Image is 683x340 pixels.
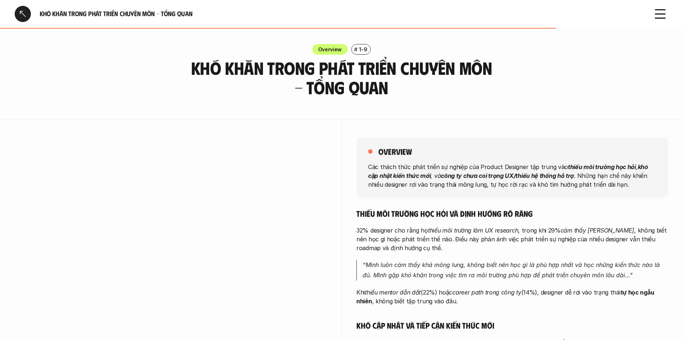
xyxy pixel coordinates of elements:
[365,289,421,296] em: thiếu mentor dẫn dắt
[561,227,634,234] em: cảm thấy [PERSON_NAME]
[378,146,412,157] h5: overview
[186,58,498,97] h3: Khó khăn trong phát triển chuyên môn - Tổng quan
[356,320,668,330] h5: Khó cập nhật và tiếp cận kiến thức mới
[363,261,662,279] em: “Mình luôn cảm thấy khá mông lung, không biết nên học gì là phù hợp nhất và học những kiến thức n...
[441,172,574,179] strong: công ty chưa coi trọng UX/thiếu hệ thống hỗ trợ
[368,163,649,179] em: , , và
[568,163,636,170] strong: thiếu môi trường học hỏi
[452,289,521,296] em: career path trong công ty
[368,163,649,179] strong: khó cập nhật kiến thức mới
[428,227,518,234] em: thiếu môi trường làm UX research
[356,288,668,306] p: Khi (22%) hoặc (14%), designer dễ rơi vào trạng thái , không biết tập trung vào đâu.
[354,47,357,52] h6: #
[368,162,657,189] p: Các thách thức phát triển sự nghiệp của Product Designer tập trung vào . Những hạn chế này khiến ...
[359,45,367,53] p: 1-9
[318,45,342,53] p: Overview
[356,226,668,252] p: 32% designer cho rằng họ , trong khi 29% , không biết nên học gì hoặc phát triển thế nào. Điều nà...
[40,10,643,18] h6: Khó khăn trong phát triển chuyên môn - Tổng quan
[356,208,668,219] h5: Thiếu môi trường học hỏi và định hướng rõ ràng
